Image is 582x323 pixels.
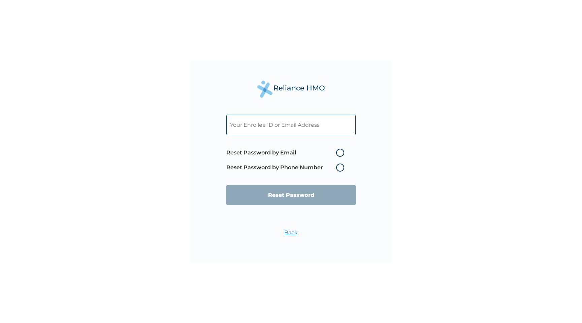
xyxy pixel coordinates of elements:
[226,115,356,135] input: Your Enrollee ID or Email Address
[226,149,348,157] label: Reset Password by Email
[226,164,348,172] label: Reset Password by Phone Number
[257,81,325,98] img: Reliance Health's Logo
[226,145,348,175] span: Password reset method
[284,229,298,236] a: Back
[226,185,356,205] input: Reset Password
